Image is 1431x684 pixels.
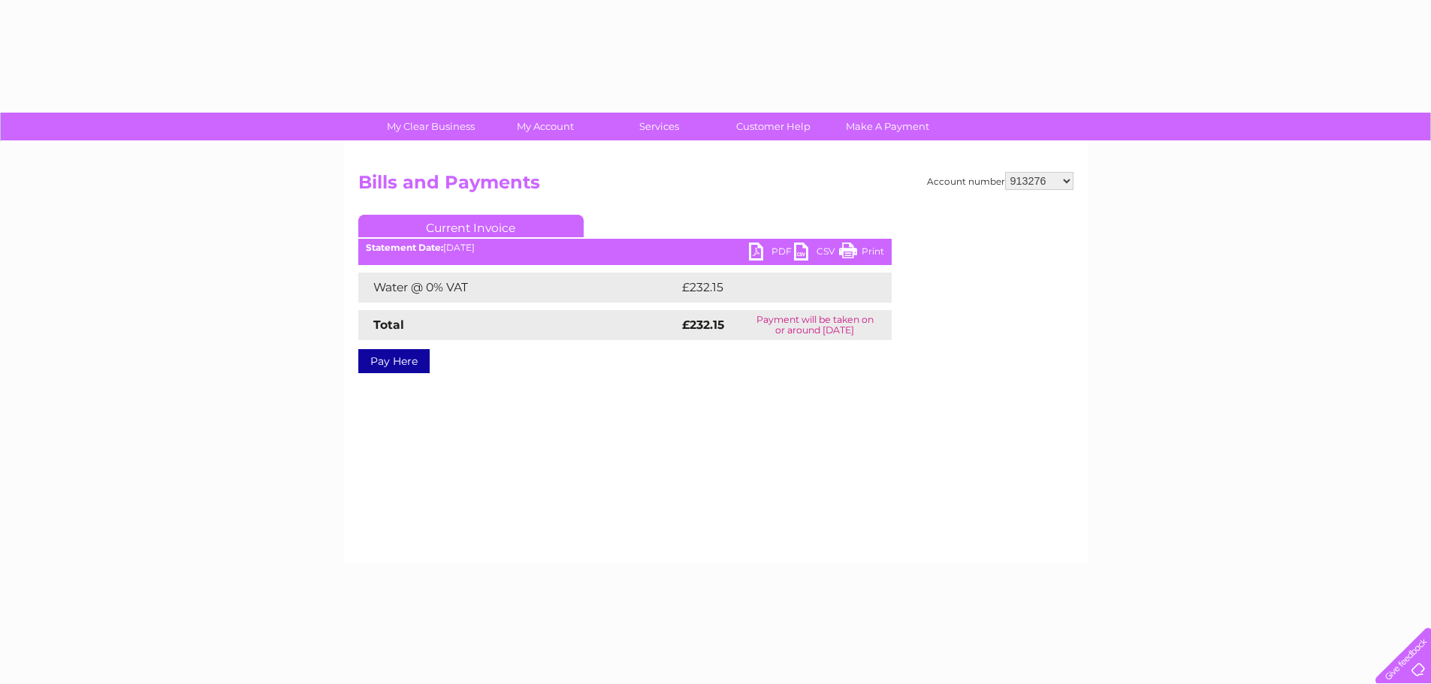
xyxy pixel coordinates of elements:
[366,242,443,253] b: Statement Date:
[826,113,949,140] a: Make A Payment
[358,172,1073,200] h2: Bills and Payments
[597,113,721,140] a: Services
[483,113,607,140] a: My Account
[749,243,794,264] a: PDF
[927,172,1073,190] div: Account number
[682,318,724,332] strong: £232.15
[678,273,863,303] td: £232.15
[358,273,678,303] td: Water @ 0% VAT
[711,113,835,140] a: Customer Help
[369,113,493,140] a: My Clear Business
[839,243,884,264] a: Print
[358,349,430,373] a: Pay Here
[358,215,584,237] a: Current Invoice
[358,243,892,253] div: [DATE]
[738,310,891,340] td: Payment will be taken on or around [DATE]
[794,243,839,264] a: CSV
[373,318,404,332] strong: Total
